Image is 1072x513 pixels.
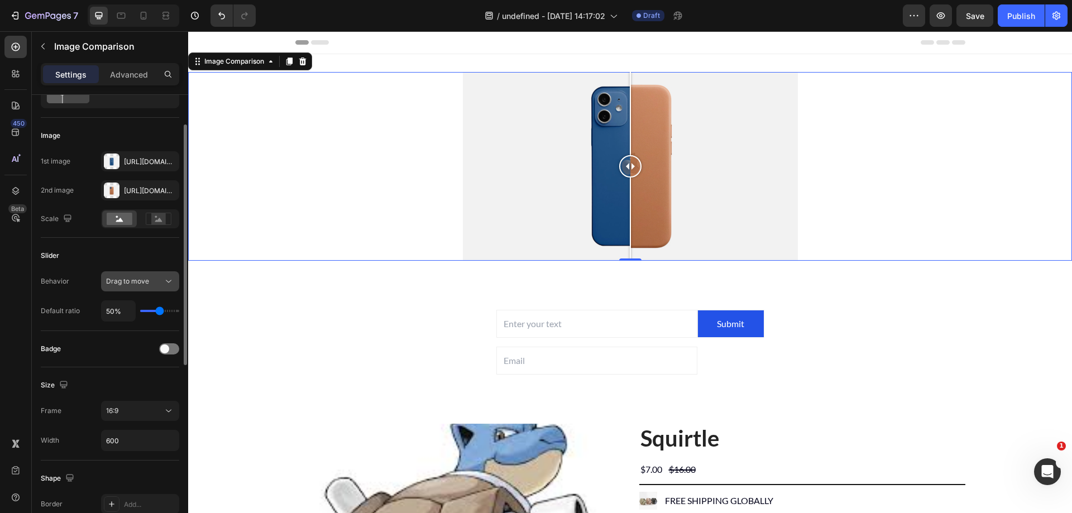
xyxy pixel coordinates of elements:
div: Shape [41,471,76,486]
iframe: Design area [188,31,1072,513]
div: Image [41,131,60,141]
div: Frame [41,406,61,416]
p: Image Comparison [54,40,175,53]
div: Badge [41,344,61,354]
div: Undo/Redo [210,4,256,27]
button: Submit [510,279,576,306]
div: Beta [8,204,27,213]
button: Drag to move [101,271,179,291]
span: Save [966,11,984,21]
div: Size [41,378,70,393]
div: 450 [11,119,27,128]
p: 7 [73,9,78,22]
div: 2nd image [41,185,74,195]
input: Enter your text [308,279,509,306]
input: Email [308,315,509,343]
button: Save [956,4,993,27]
iframe: Intercom live chat [1034,458,1061,485]
img: image_demo.jpg [451,461,470,479]
span: undefined - [DATE] 14:17:02 [502,10,605,22]
div: Border [41,499,63,509]
div: $16.00 [480,430,509,446]
div: [URL][DOMAIN_NAME] [124,157,176,167]
input: Auto [102,430,179,450]
span: Drag to move [106,277,149,285]
div: 1st image [41,156,70,166]
h2: Squirtle [451,392,777,421]
p: Advanced [110,69,148,80]
div: Add... [124,500,176,510]
p: Settings [55,69,87,80]
button: 16:9 [101,401,179,421]
div: Slider [41,251,59,261]
div: Width [41,435,59,445]
div: Behavior [41,276,69,286]
button: Publish [998,4,1045,27]
span: 1 [1057,442,1066,450]
input: Auto [102,301,135,321]
div: [URL][DOMAIN_NAME] [124,186,176,196]
div: Scale [41,212,74,227]
button: 7 [4,4,83,27]
div: Publish [1007,10,1035,22]
div: $7.00 [451,430,475,446]
span: / [497,10,500,22]
p: FREE SHIPPING GLOBALLY [477,463,589,476]
span: Draft [643,11,660,21]
span: 16:9 [106,406,118,415]
div: Default ratio [41,306,80,316]
div: Submit [529,286,556,299]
